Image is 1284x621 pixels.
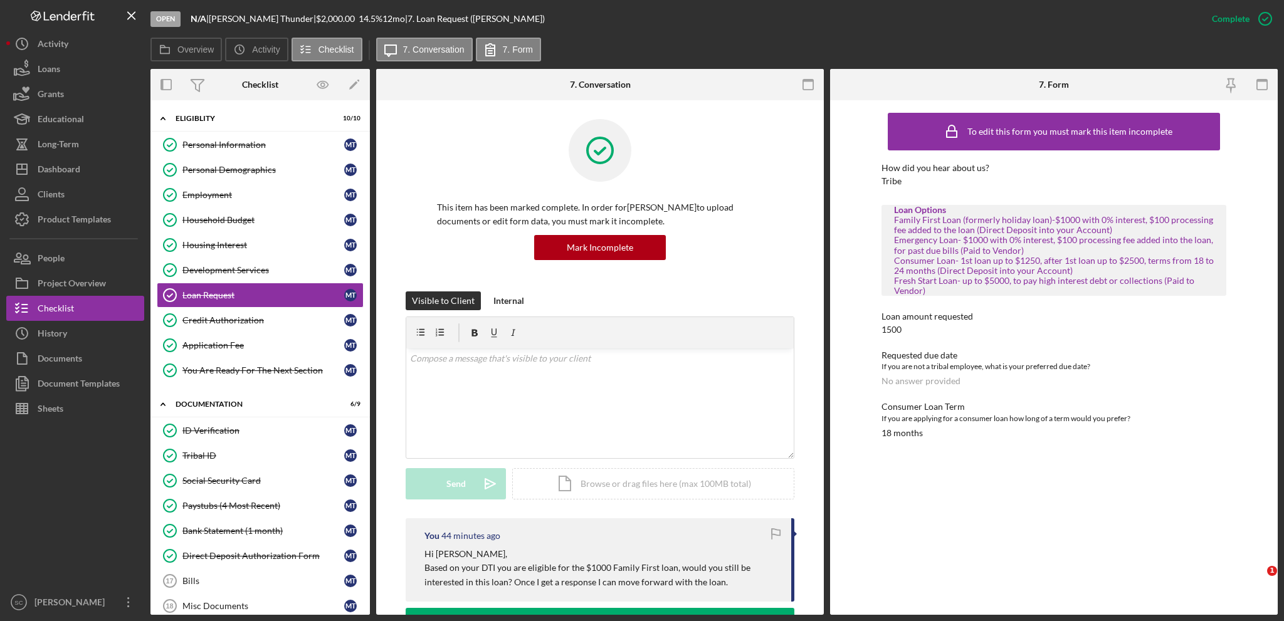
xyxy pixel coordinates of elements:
[182,265,344,275] div: Development Services
[881,350,1226,360] div: Requested due date
[338,115,360,122] div: 10 / 10
[242,80,278,90] div: Checklist
[344,164,357,176] div: M T
[344,550,357,562] div: M T
[31,590,113,618] div: [PERSON_NAME]
[38,346,82,374] div: Documents
[182,215,344,225] div: Household Budget
[6,56,144,81] button: Loans
[6,590,144,615] button: SC[PERSON_NAME]
[344,339,357,352] div: M T
[424,547,779,561] p: Hi [PERSON_NAME],
[344,189,357,201] div: M T
[376,38,473,61] button: 7. Conversation
[6,81,144,107] button: Grants
[344,239,357,251] div: M T
[209,14,316,24] div: [PERSON_NAME] Thunder |
[157,443,364,468] a: Tribal IDMT
[6,207,144,232] button: Product Templates
[157,568,364,593] a: 17BillsMT
[344,314,357,326] div: M T
[1199,6,1278,31] button: Complete
[881,176,902,186] div: Tribe
[182,340,344,350] div: Application Fee
[6,321,144,346] button: History
[338,400,360,408] div: 6 / 9
[166,577,173,585] tspan: 17
[191,14,209,24] div: |
[344,600,357,612] div: M T
[344,575,357,587] div: M T
[894,215,1214,296] div: Family First Loan (formerly holiday loan)-$1000 with 0% interest, $100 processing fee added to th...
[503,44,533,55] label: 7. Form
[38,107,84,135] div: Educational
[894,205,1214,215] div: Loan Options
[157,543,364,568] a: Direct Deposit Authorization FormMT
[182,476,344,486] div: Social Security Card
[405,14,545,24] div: | 7. Loan Request ([PERSON_NAME])
[437,201,763,229] p: This item has been marked complete. In order for [PERSON_NAME] to upload documents or edit form d...
[412,291,475,310] div: Visible to Client
[157,333,364,358] a: Application FeeMT
[6,296,144,321] a: Checklist
[182,551,344,561] div: Direct Deposit Authorization Form
[881,412,1226,425] div: If you are applying for a consumer loan how long of a term would you prefer?
[157,232,364,258] a: Housing InterestMT
[344,424,357,437] div: M T
[316,14,359,24] div: $2,000.00
[182,190,344,200] div: Employment
[157,518,364,543] a: Bank Statement (1 month)MT
[252,44,280,55] label: Activity
[182,140,344,150] div: Personal Information
[6,31,144,56] button: Activity
[38,321,67,349] div: History
[344,449,357,462] div: M T
[6,371,144,396] a: Document Templates
[570,80,631,90] div: 7. Conversation
[150,38,222,61] button: Overview
[6,346,144,371] button: Documents
[38,396,63,424] div: Sheets
[359,14,382,24] div: 14.5 %
[344,214,357,226] div: M T
[157,358,364,383] a: You Are Ready For The Next SectionMT
[967,127,1172,137] div: To edit this form you must mark this item incomplete
[6,182,144,207] a: Clients
[1039,80,1069,90] div: 7. Form
[157,593,364,618] a: 18Misc DocumentsMT
[191,13,206,24] b: N/A
[38,182,65,210] div: Clients
[6,396,144,421] a: Sheets
[881,325,902,335] div: 1500
[881,360,1226,373] div: If you are not a tribal employee, what is your preferred due date?
[157,182,364,207] a: EmploymentMT
[176,400,329,408] div: Documentation
[1241,566,1271,596] iframe: Intercom live chat
[182,576,344,586] div: Bills
[182,501,344,511] div: Paystubs (4 Most Recent)
[166,602,173,610] tspan: 18
[292,38,362,61] button: Checklist
[6,271,144,296] button: Project Overview
[6,246,144,271] button: People
[6,107,144,132] button: Educational
[881,376,960,386] div: No answer provided
[38,157,80,185] div: Dashboard
[6,132,144,157] a: Long-Term
[344,289,357,301] div: M T
[182,425,344,436] div: ID Verification
[38,371,120,399] div: Document Templates
[157,157,364,182] a: Personal DemographicsMT
[38,56,60,85] div: Loans
[403,44,465,55] label: 7. Conversation
[182,240,344,250] div: Housing Interest
[424,561,779,589] p: Based on your DTI you are eligible for the $1000 Family First loan, would you still be interested...
[6,157,144,182] button: Dashboard
[157,258,364,283] a: Development ServicesMT
[38,81,64,110] div: Grants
